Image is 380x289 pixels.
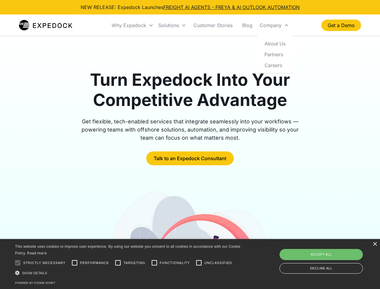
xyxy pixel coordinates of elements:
[257,36,293,73] nav: Company
[160,260,190,266] span: Functionality
[260,60,290,70] a: Careers
[23,260,66,266] span: Strictly necessary
[27,251,47,255] a: Read more
[156,15,189,36] div: Solutions
[260,38,290,49] a: About Us
[15,270,243,276] div: Show details
[257,15,291,36] div: Company
[112,22,146,28] div: Why Expedock
[204,260,232,266] span: Unclassified
[123,260,145,266] span: Targeting
[260,49,290,60] a: Partners
[22,271,47,275] span: Show details
[146,151,234,165] a: Talk to an Expedock Consultant
[163,4,300,10] a: FREIGHT AI AGENTS - FREYA & AI OUTLOOK AUTOMATION
[75,117,306,142] div: Get flexible, tech-enabled services that integrate seamlessly into your workflows — powering team...
[75,70,306,110] h1: Turn Expedock Into Your Competitive Advantage
[321,20,361,31] a: Get a Demo
[19,19,72,31] a: home
[189,15,237,36] a: Customer Stories
[15,244,240,256] span: This website uses cookies to improve user experience. By using our website you consent to all coo...
[15,281,55,284] a: Powered by cookie-script
[80,260,109,266] span: Performance
[109,15,156,36] div: Why Expedock
[81,4,300,11] div: NEW RELEASE: Expedock Launches
[158,22,179,28] div: Solutions
[237,15,257,36] a: Blog
[260,22,282,28] div: Company
[280,224,380,289] iframe: Chat Widget
[19,19,72,31] img: Expedock Logo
